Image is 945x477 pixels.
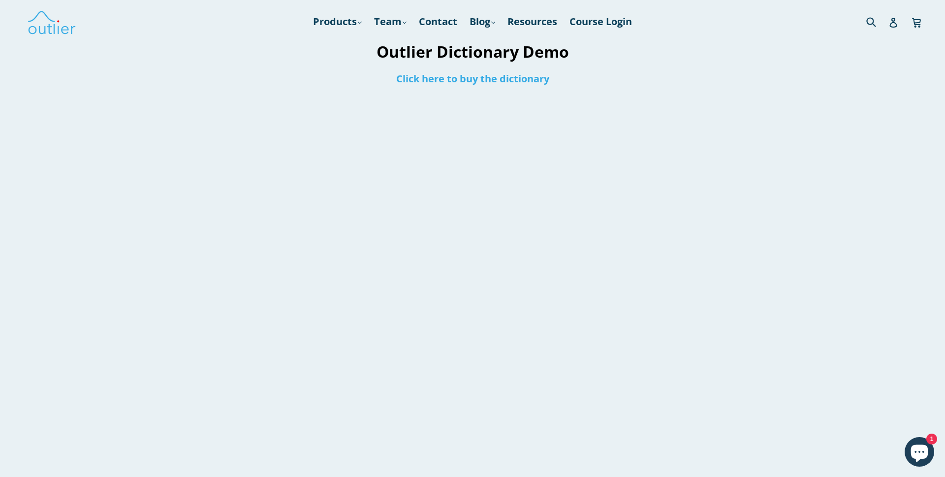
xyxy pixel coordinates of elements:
[465,13,500,31] a: Blog
[565,13,637,31] a: Course Login
[414,13,462,31] a: Contact
[308,13,367,31] a: Products
[503,13,562,31] a: Resources
[864,11,891,32] input: Search
[241,41,704,62] h1: Outlier Dictionary Demo
[902,437,937,469] inbox-online-store-chat: Shopify online store chat
[396,72,549,85] a: Click here to buy the dictionary
[369,13,411,31] a: Team
[27,7,76,36] img: Outlier Linguistics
